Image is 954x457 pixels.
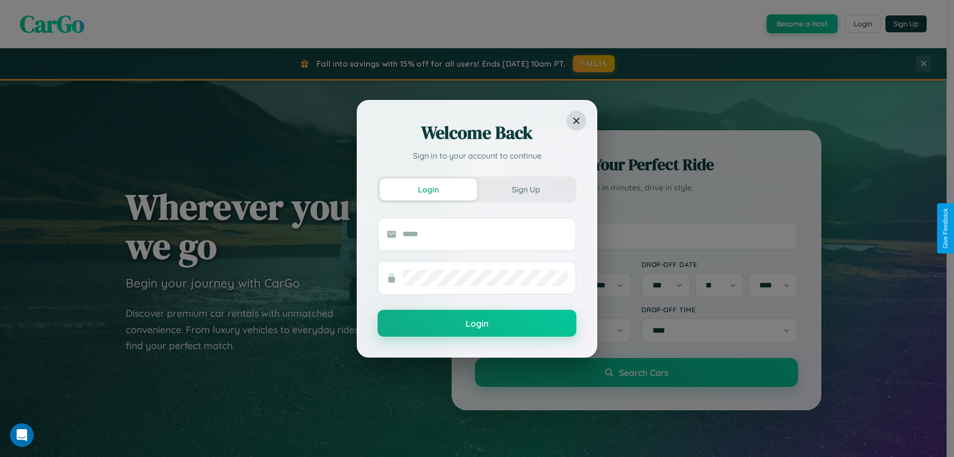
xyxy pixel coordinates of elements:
[378,121,576,145] h2: Welcome Back
[942,208,949,249] div: Give Feedback
[378,150,576,162] p: Sign in to your account to continue
[10,423,34,447] iframe: Intercom live chat
[378,310,576,337] button: Login
[477,179,574,200] button: Sign Up
[380,179,477,200] button: Login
